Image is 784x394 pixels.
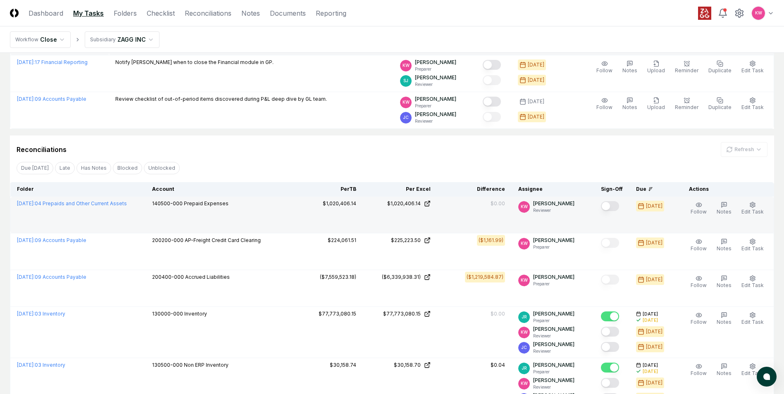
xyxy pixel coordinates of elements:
[185,237,261,243] span: AP-Freight Credit Card Clearing
[522,314,527,320] span: JR
[601,201,619,211] button: Mark complete
[369,200,431,207] a: $1,020,406.14
[369,237,431,244] a: $225,223.50
[184,200,229,206] span: Prepaid Expenses
[689,310,708,328] button: Follow
[521,240,528,247] span: KW
[740,237,765,254] button: Edit Task
[601,327,619,337] button: Mark complete
[708,67,732,74] span: Duplicate
[241,8,260,18] a: Notes
[17,162,53,174] button: Due Today
[17,96,35,102] span: [DATE] :
[184,311,207,317] span: Inventory
[717,370,732,376] span: Notes
[113,162,142,174] button: Blocked
[383,310,421,318] div: $77,773,080.15
[403,78,408,84] span: SJ
[528,113,544,121] div: [DATE]
[328,237,356,244] div: $224,061.51
[467,273,503,281] div: ($1,219,584.87)
[533,361,574,369] p: [PERSON_NAME]
[533,273,574,281] p: [PERSON_NAME]
[17,274,35,280] span: [DATE] :
[491,200,505,207] div: $0.00
[403,99,410,105] span: KW
[10,9,19,17] img: Logo
[533,200,574,207] p: [PERSON_NAME]
[533,318,574,324] p: Preparer
[17,59,88,65] a: [DATE]:17 Financial Reporting
[595,95,614,113] button: Follow
[601,342,619,352] button: Mark complete
[715,310,733,328] button: Notes
[115,95,327,103] p: Review checklist of out-of-period items discovered during P&L deep dive by GL team.
[689,273,708,291] button: Follow
[73,8,104,18] a: My Tasks
[646,59,667,76] button: Upload
[415,59,456,66] p: [PERSON_NAME]
[415,81,456,88] p: Reviewer
[740,310,765,328] button: Edit Task
[646,202,662,210] div: [DATE]
[601,238,619,248] button: Mark complete
[715,200,733,217] button: Notes
[643,317,658,323] div: [DATE]
[369,310,431,318] a: $77,773,080.15
[707,59,733,76] button: Duplicate
[740,59,765,76] button: Edit Task
[717,319,732,325] span: Notes
[741,209,764,215] span: Edit Task
[691,370,707,376] span: Follow
[533,333,574,339] p: Reviewer
[533,281,574,287] p: Preparer
[691,209,707,215] span: Follow
[757,367,777,387] button: atlas-launcher
[755,10,762,16] span: KW
[483,60,501,70] button: Mark complete
[394,361,421,369] div: $30,158.70
[147,8,175,18] a: Checklist
[741,104,764,110] span: Edit Task
[533,310,574,318] p: [PERSON_NAME]
[707,95,733,113] button: Duplicate
[491,310,505,318] div: $0.00
[391,237,421,244] div: $225,223.50
[152,185,282,193] div: Account
[533,348,574,354] p: Reviewer
[382,273,421,281] div: ($6,339,938.31)
[17,200,35,206] span: [DATE] :
[415,95,456,103] p: [PERSON_NAME]
[17,59,35,65] span: [DATE] :
[643,362,658,368] span: [DATE]
[691,319,707,325] span: Follow
[415,103,456,109] p: Preparer
[115,59,274,66] p: Notify [PERSON_NAME] when to close the Financial module in GP.
[646,95,667,113] button: Upload
[689,361,708,379] button: Follow
[621,95,639,113] button: Notes
[533,325,574,333] p: [PERSON_NAME]
[522,365,527,371] span: JR
[647,104,665,110] span: Upload
[415,74,456,81] p: [PERSON_NAME]
[415,111,456,118] p: [PERSON_NAME]
[715,273,733,291] button: Notes
[528,76,544,84] div: [DATE]
[622,67,637,74] span: Notes
[594,182,629,197] th: Sign-Off
[363,182,437,197] th: Per Excel
[10,31,160,48] nav: breadcrumb
[601,311,619,321] button: Mark complete
[533,237,574,244] p: [PERSON_NAME]
[596,104,612,110] span: Follow
[320,273,356,281] div: ($7,559,523.18)
[521,204,528,210] span: KW
[483,112,501,122] button: Mark complete
[533,384,574,390] p: Reviewer
[185,274,230,280] span: Accrued Liabilities
[270,8,306,18] a: Documents
[316,8,346,18] a: Reporting
[740,200,765,217] button: Edit Task
[330,361,356,369] div: $30,158.74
